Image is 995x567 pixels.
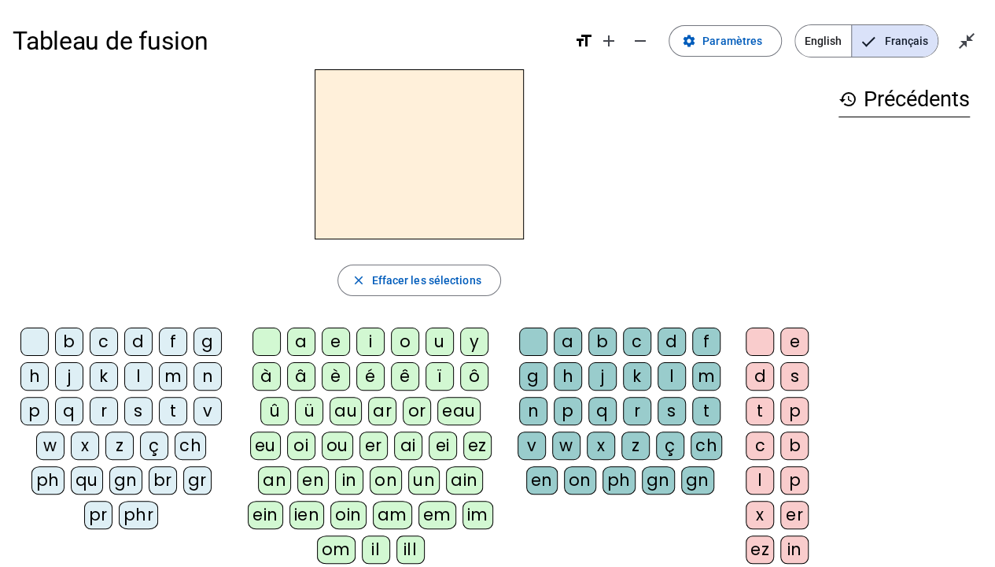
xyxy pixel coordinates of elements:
[109,466,142,495] div: gn
[55,397,83,425] div: q
[658,328,686,356] div: d
[554,362,582,391] div: h
[746,501,774,529] div: x
[554,328,582,356] div: a
[554,397,582,425] div: p
[36,432,64,460] div: w
[746,466,774,495] div: l
[175,432,206,460] div: ch
[446,466,483,495] div: ain
[702,31,762,50] span: Paramètres
[373,501,412,529] div: am
[337,265,500,296] button: Effacer les sélections
[287,432,315,460] div: oi
[322,362,350,391] div: è
[658,397,686,425] div: s
[370,466,402,495] div: on
[951,25,982,57] button: Quitter le plein écran
[642,466,675,495] div: gn
[391,328,419,356] div: o
[287,328,315,356] div: a
[248,501,283,529] div: ein
[460,328,488,356] div: y
[691,432,722,460] div: ch
[526,466,558,495] div: en
[519,397,547,425] div: n
[159,328,187,356] div: f
[322,432,353,460] div: ou
[623,328,651,356] div: c
[330,501,367,529] div: oin
[71,432,99,460] div: x
[462,501,493,529] div: im
[519,362,547,391] div: g
[396,535,425,564] div: ill
[295,397,323,425] div: ü
[71,466,103,495] div: qu
[780,466,809,495] div: p
[746,362,774,391] div: d
[588,397,617,425] div: q
[322,328,350,356] div: e
[552,432,580,460] div: w
[426,328,454,356] div: u
[193,362,222,391] div: n
[159,362,187,391] div: m
[258,466,291,495] div: an
[356,328,385,356] div: i
[795,25,851,57] span: English
[623,362,651,391] div: k
[90,328,118,356] div: c
[746,432,774,460] div: c
[588,362,617,391] div: j
[371,271,481,290] span: Effacer les sélections
[183,466,212,495] div: gr
[681,466,714,495] div: gn
[669,25,782,57] button: Paramètres
[359,432,388,460] div: er
[403,397,431,425] div: or
[20,362,49,391] div: h
[429,432,457,460] div: ei
[656,432,684,460] div: ç
[437,397,481,425] div: eau
[159,397,187,425] div: t
[31,466,64,495] div: ph
[90,362,118,391] div: k
[692,362,720,391] div: m
[124,397,153,425] div: s
[682,34,696,48] mat-icon: settings
[335,466,363,495] div: in
[330,397,362,425] div: au
[119,501,159,529] div: phr
[124,362,153,391] div: l
[623,397,651,425] div: r
[746,535,774,564] div: ez
[780,362,809,391] div: s
[599,31,618,50] mat-icon: add
[368,397,396,425] div: ar
[193,397,222,425] div: v
[564,466,596,495] div: on
[105,432,134,460] div: z
[574,31,593,50] mat-icon: format_size
[250,432,281,460] div: eu
[463,432,492,460] div: ez
[356,362,385,391] div: é
[90,397,118,425] div: r
[588,328,617,356] div: b
[780,501,809,529] div: er
[418,501,456,529] div: em
[603,466,636,495] div: ph
[13,16,562,66] h1: Tableau de fusion
[780,397,809,425] div: p
[780,535,809,564] div: in
[518,432,546,460] div: v
[838,90,857,109] mat-icon: history
[838,82,970,117] h3: Précédents
[692,328,720,356] div: f
[351,273,365,287] mat-icon: close
[794,24,938,57] mat-button-toggle-group: Language selection
[780,328,809,356] div: e
[587,432,615,460] div: x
